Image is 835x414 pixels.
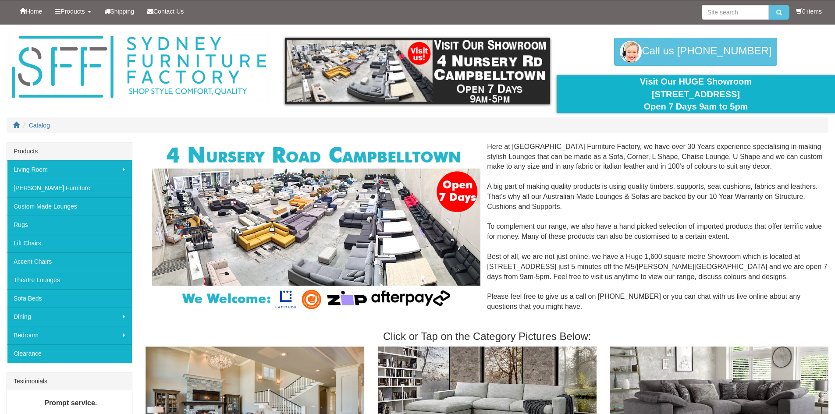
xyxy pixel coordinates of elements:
span: Home [26,8,42,15]
a: Bedroom [7,326,132,344]
input: Site search [702,5,769,20]
div: Here at [GEOGRAPHIC_DATA] Furniture Factory, we have over 30 Years experience specialising in mak... [146,142,828,322]
div: Testimonials [7,372,132,390]
div: Products [7,142,132,160]
h3: Click or Tap on the Category Pictures Below: [146,331,828,342]
div: Visit Our HUGE Showroom [STREET_ADDRESS] Open 7 Days 9am to 5pm [563,75,828,113]
a: Catalog [29,122,50,129]
a: Products [49,0,97,22]
img: showroom.gif [285,38,550,104]
a: Sofa Beds [7,289,132,308]
span: Contact Us [153,8,184,15]
a: Clearance [7,344,132,363]
a: Rugs [7,216,132,234]
a: Lift Chairs [7,234,132,252]
a: [PERSON_NAME] Furniture [7,179,132,197]
a: Custom Made Lounges [7,197,132,216]
img: Corner Modular Lounges [152,142,480,312]
a: Contact Us [141,0,190,22]
a: Dining [7,308,132,326]
li: 0 items [796,7,822,16]
a: Living Room [7,160,132,179]
a: Home [13,0,49,22]
img: Sydney Furniture Factory [7,33,270,101]
a: Accent Chairs [7,252,132,271]
a: Theatre Lounges [7,271,132,289]
span: Shipping [110,8,135,15]
span: Products [60,8,85,15]
b: Prompt service. [44,399,97,407]
a: Shipping [98,0,141,22]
